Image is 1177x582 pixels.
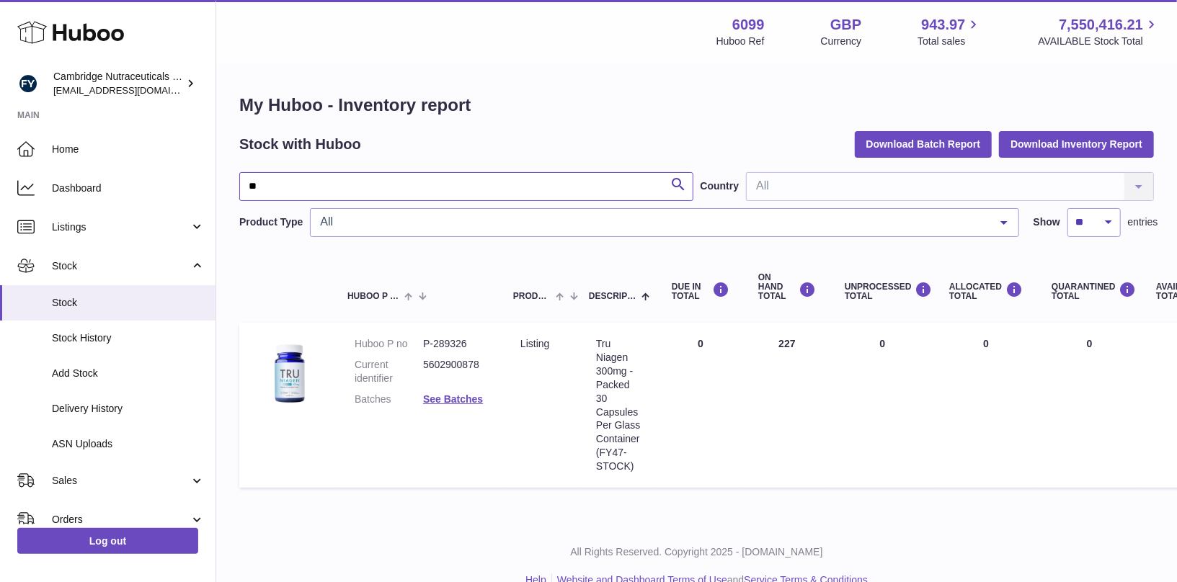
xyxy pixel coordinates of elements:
h1: My Huboo - Inventory report [239,94,1154,117]
a: See Batches [423,393,483,405]
dt: Current identifier [355,358,423,385]
span: [EMAIL_ADDRESS][DOMAIN_NAME] [53,84,212,96]
span: Sales [52,474,190,488]
span: Huboo P no [347,292,401,301]
div: ALLOCATED Total [949,282,1023,301]
span: Home [52,143,205,156]
button: Download Batch Report [855,131,992,157]
span: Product Type [513,292,552,301]
span: Delivery History [52,402,205,416]
div: ON HAND Total [758,273,816,302]
div: DUE IN TOTAL [672,282,729,301]
span: 943.97 [921,15,965,35]
span: Add Stock [52,367,205,380]
dd: P-289326 [423,337,492,351]
div: Huboo Ref [716,35,765,48]
span: Description [589,292,638,301]
span: Stock History [52,331,205,345]
span: 0 [1087,338,1093,349]
dt: Huboo P no [355,337,423,351]
span: Dashboard [52,182,205,195]
img: product image [254,337,326,409]
div: Cambridge Nutraceuticals Ltd [53,70,183,97]
label: Show [1034,215,1060,229]
a: 943.97 Total sales [918,15,982,48]
td: 0 [657,323,744,488]
span: Stock [52,296,205,310]
span: 7,550,416.21 [1059,15,1143,35]
span: Stock [52,259,190,273]
div: QUARANTINED Total [1052,282,1127,301]
span: All [316,215,989,229]
dt: Batches [355,393,423,406]
p: All Rights Reserved. Copyright 2025 - [DOMAIN_NAME] [228,545,1165,559]
td: 0 [830,323,935,488]
dd: 5602900878 [423,358,492,385]
span: Listings [52,220,190,234]
a: Log out [17,528,198,554]
h2: Stock with Huboo [239,135,361,154]
button: Download Inventory Report [999,131,1154,157]
div: Tru Niagen 300mg - Packed 30 Capsules Per Glass Container (FY47-STOCK) [596,337,643,473]
a: 7,550,416.21 AVAILABLE Stock Total [1038,15,1160,48]
div: Currency [821,35,862,48]
td: 227 [744,323,830,488]
span: entries [1128,215,1158,229]
strong: 6099 [732,15,765,35]
label: Country [701,179,739,193]
label: Product Type [239,215,303,229]
img: huboo@camnutra.com [17,73,39,94]
span: Total sales [918,35,982,48]
div: UNPROCESSED Total [845,282,920,301]
span: Orders [52,513,190,527]
strong: GBP [830,15,861,35]
td: 0 [935,323,1037,488]
span: AVAILABLE Stock Total [1038,35,1160,48]
span: ASN Uploads [52,437,205,451]
span: listing [520,338,549,349]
